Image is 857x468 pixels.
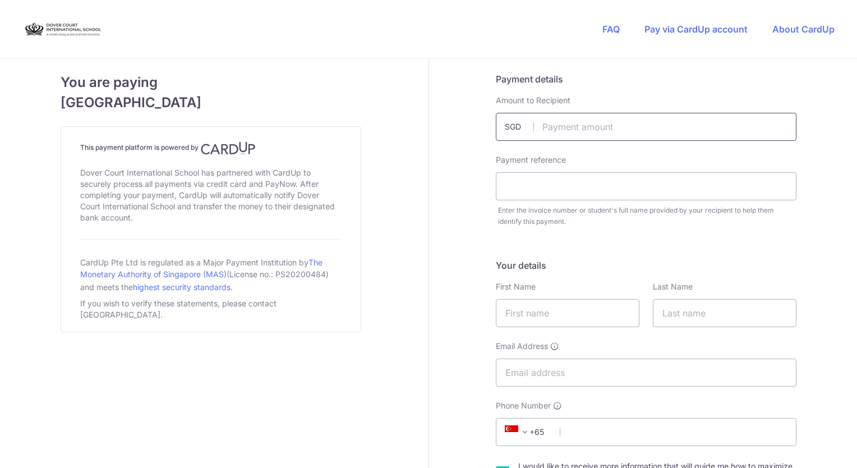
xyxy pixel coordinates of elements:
span: SGD [505,121,534,132]
img: CardUp [201,141,256,155]
label: Amount to Recipient [496,95,570,106]
span: Email Address [496,341,548,352]
a: About CardUp [772,24,835,35]
span: You are paying [61,72,361,93]
input: First name [496,299,639,327]
label: First Name [496,281,536,292]
span: +65 [505,425,532,439]
span: 고객센터 [26,7,61,18]
div: Dover Court International School has partnered with CardUp to securely process all payments via c... [80,165,342,226]
input: Payment amount [496,113,796,141]
h5: Payment details [496,72,796,86]
label: Last Name [653,281,693,292]
a: FAQ [602,24,620,35]
span: +65 [501,425,552,439]
input: Last name [653,299,796,327]
div: If you wish to verify these statements, please contact [GEOGRAPHIC_DATA]. [80,296,342,323]
label: Payment reference [496,154,566,166]
h5: Your details [496,259,796,272]
span: Phone Number [496,400,551,411]
h4: This payment platform is powered by [80,141,342,155]
a: Pay via CardUp account [644,24,748,35]
span: [GEOGRAPHIC_DATA] [61,93,361,113]
div: CardUp Pte Ltd is regulated as a Major Payment Institution by (License no.: PS20200484) and meets... [80,253,342,296]
div: Enter the invoice number or student's full name provided by your recipient to help them identify ... [498,205,796,227]
a: highest security standards [133,282,231,292]
input: Email address [496,359,796,387]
